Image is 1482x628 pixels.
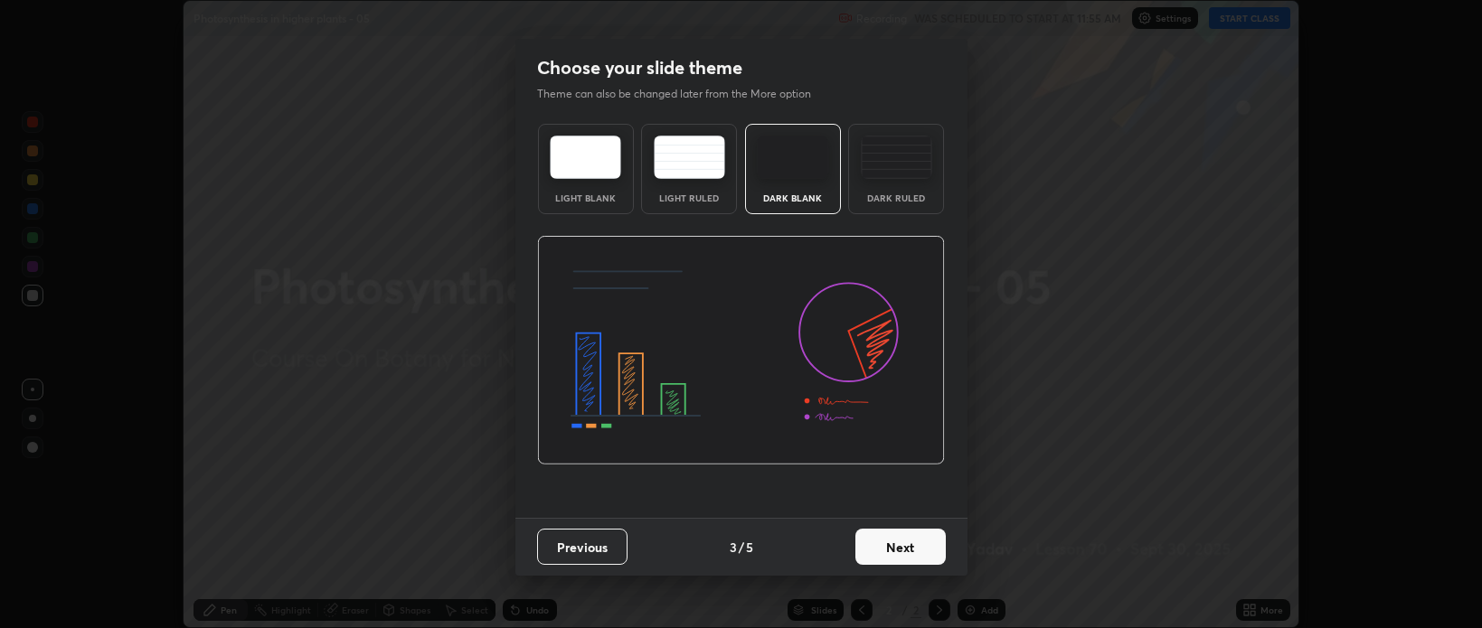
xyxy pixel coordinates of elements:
[757,136,828,179] img: darkTheme.f0cc69e5.svg
[757,193,829,202] div: Dark Blank
[746,538,753,557] h4: 5
[654,136,725,179] img: lightRuledTheme.5fabf969.svg
[861,136,932,179] img: darkRuledTheme.de295e13.svg
[550,136,621,179] img: lightTheme.e5ed3b09.svg
[730,538,737,557] h4: 3
[537,529,628,565] button: Previous
[653,193,725,202] div: Light Ruled
[860,193,932,202] div: Dark Ruled
[855,529,946,565] button: Next
[537,236,945,465] img: darkThemeBanner.d06ce4a2.svg
[550,193,622,202] div: Light Blank
[739,538,744,557] h4: /
[537,86,830,102] p: Theme can also be changed later from the More option
[537,56,742,80] h2: Choose your slide theme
